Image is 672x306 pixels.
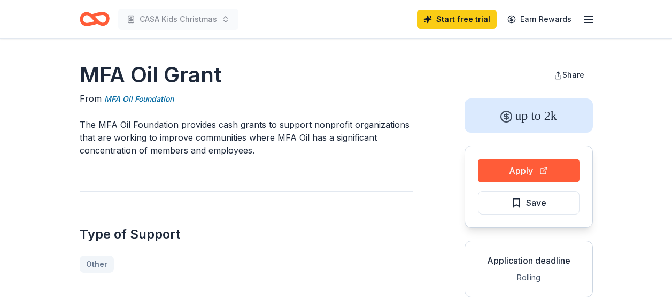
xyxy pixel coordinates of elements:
[80,92,413,105] div: From
[501,10,578,29] a: Earn Rewards
[478,191,580,215] button: Save
[474,254,584,267] div: Application deadline
[562,70,584,79] span: Share
[417,10,497,29] a: Start free trial
[474,271,584,284] div: Rolling
[140,13,217,26] span: CASA Kids Christmas
[526,196,546,210] span: Save
[478,159,580,182] button: Apply
[80,226,413,243] h2: Type of Support
[80,6,110,32] a: Home
[545,64,593,86] button: Share
[465,98,593,133] div: up to 2k
[80,256,114,273] a: Other
[104,93,174,105] a: MFA Oil Foundation
[80,118,413,157] p: The MFA Oil Foundation provides cash grants to support nonprofit organizations that are working t...
[80,60,413,90] h1: MFA Oil Grant
[118,9,238,30] button: CASA Kids Christmas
